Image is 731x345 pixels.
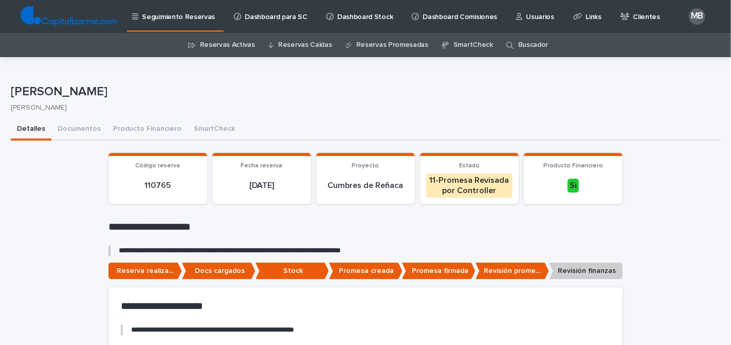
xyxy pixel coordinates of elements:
[218,181,305,191] p: [DATE]
[543,163,603,169] span: Producto Financiero
[107,119,188,141] button: Producto Financiero
[426,174,513,197] div: 11-Promesa Revisada por Controller
[278,33,332,57] a: Reservas Caídas
[402,263,476,280] p: Promesa firmada
[518,33,549,57] a: Buscador
[200,33,255,57] a: Reservas Activas
[188,119,241,141] button: SmartCheck
[549,263,623,280] p: Revisión finanzas
[11,119,51,141] button: Detalles
[568,179,579,193] div: Si
[322,181,409,191] p: Cumbres de Reñaca
[115,181,201,191] p: 110765
[182,263,255,280] p: Docs cargados
[11,84,716,99] p: [PERSON_NAME]
[108,263,182,280] p: Reserva realizada
[459,163,480,169] span: Estado
[21,6,117,27] img: TjQlHxlQVOtaKxwbrr5R
[11,104,712,112] p: [PERSON_NAME]
[255,263,329,280] p: Stock
[136,163,180,169] span: Código reserva
[689,8,705,25] div: MB
[356,33,428,57] a: Reservas Promesadas
[241,163,283,169] span: Fecha reserva
[329,263,403,280] p: Promesa creada
[453,33,493,57] a: SmartCheck
[476,263,549,280] p: Revisión promesa
[352,163,379,169] span: Proyecto
[51,119,107,141] button: Documentos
